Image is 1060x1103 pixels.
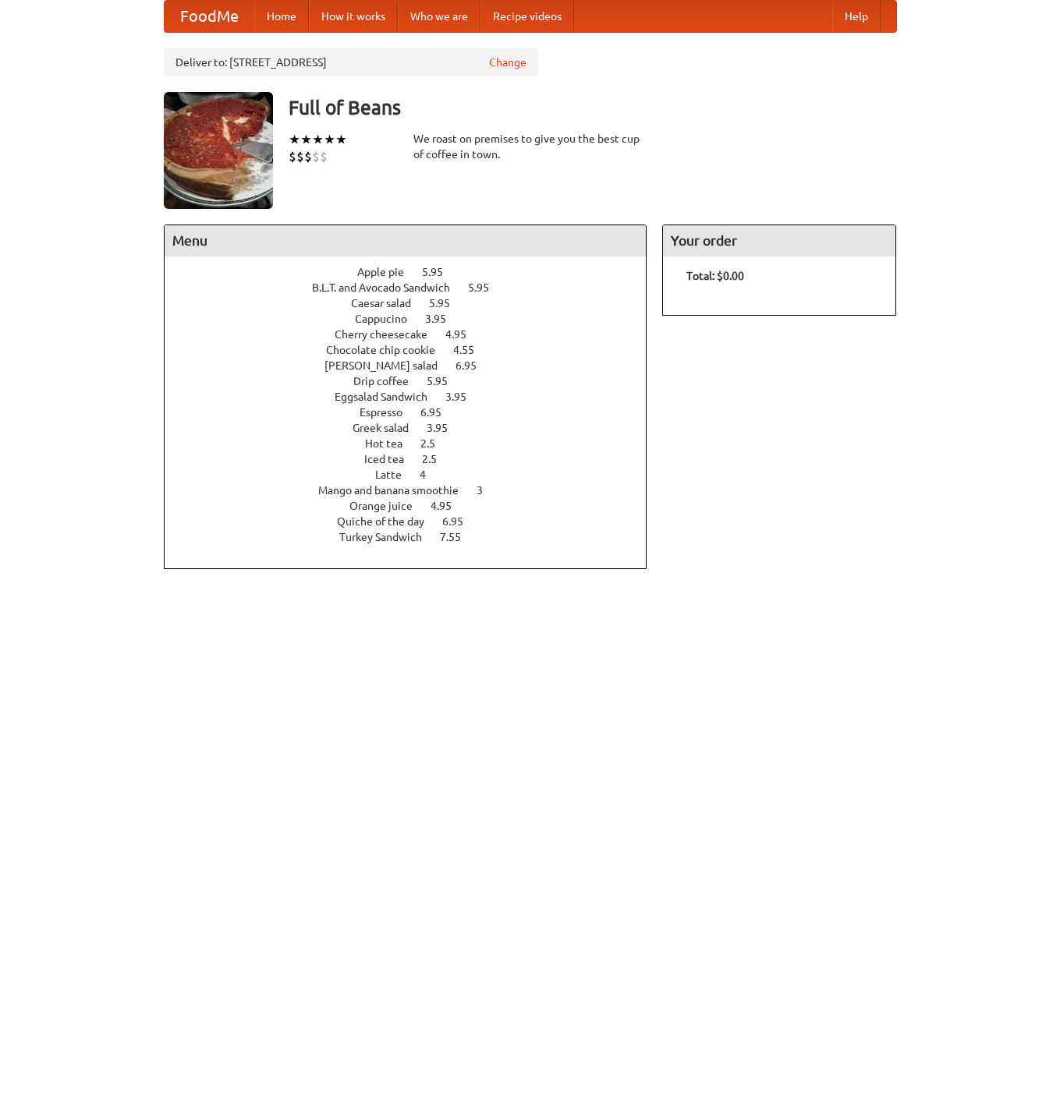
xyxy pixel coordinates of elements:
span: Cappucino [355,313,423,325]
h3: Full of Beans [289,92,897,123]
a: Hot tea 2.5 [365,437,464,450]
div: Deliver to: [STREET_ADDRESS] [164,48,538,76]
a: Quiche of the day 6.95 [337,515,492,528]
h4: Your order [663,225,895,256]
span: 5.95 [422,266,459,278]
a: B.L.T. and Avocado Sandwich 5.95 [312,281,518,294]
li: ★ [324,131,335,148]
span: 2.5 [420,437,451,450]
a: Latte 4 [375,468,455,481]
div: We roast on premises to give you the best cup of coffee in town. [413,131,647,162]
li: $ [320,148,328,165]
span: Eggsalad Sandwich [335,391,443,403]
span: 3.95 [425,313,462,325]
span: Greek salad [353,422,424,434]
li: $ [304,148,312,165]
a: [PERSON_NAME] salad 6.95 [324,359,505,372]
li: ★ [335,131,347,148]
a: Chocolate chip cookie 4.55 [326,344,503,356]
a: Change [489,55,526,70]
a: Greek salad 3.95 [353,422,477,434]
a: FoodMe [165,1,254,32]
a: Help [832,1,881,32]
li: ★ [300,131,312,148]
a: Espresso 6.95 [360,406,470,419]
a: Cherry cheesecake 4.95 [335,328,495,341]
span: Orange juice [349,500,428,512]
a: How it works [309,1,398,32]
a: Eggsalad Sandwich 3.95 [335,391,495,403]
a: Orange juice 4.95 [349,500,480,512]
li: ★ [289,131,300,148]
span: 5.95 [427,375,463,387]
span: Iced tea [364,453,420,465]
a: Apple pie 5.95 [357,266,472,278]
span: 4 [420,468,441,481]
a: Home [254,1,309,32]
span: Latte [375,468,417,481]
span: Drip coffee [353,375,424,387]
span: 4.55 [453,344,490,356]
span: 4.95 [431,500,467,512]
span: Chocolate chip cookie [326,344,451,356]
span: 4.95 [445,328,482,341]
a: Caesar salad 5.95 [351,297,479,309]
a: Iced tea 2.5 [364,453,466,465]
span: Turkey Sandwich [339,531,438,543]
img: angular.jpg [164,92,273,209]
a: Turkey Sandwich 7.55 [339,531,490,543]
span: 3.95 [445,391,482,403]
span: 6.95 [420,406,457,419]
span: Quiche of the day [337,515,440,528]
span: 6.95 [456,359,492,372]
span: Apple pie [357,266,420,278]
a: Cappucino 3.95 [355,313,475,325]
span: Espresso [360,406,418,419]
li: $ [296,148,304,165]
b: Total: $0.00 [686,270,744,282]
span: B.L.T. and Avocado Sandwich [312,281,466,294]
span: 3.95 [427,422,463,434]
li: $ [312,148,320,165]
span: 3 [477,484,498,497]
span: 5.95 [429,297,466,309]
span: Hot tea [365,437,418,450]
a: Recipe videos [480,1,574,32]
span: Cherry cheesecake [335,328,443,341]
li: ★ [312,131,324,148]
a: Who we are [398,1,480,32]
span: 7.55 [440,531,477,543]
span: [PERSON_NAME] salad [324,359,453,372]
span: Caesar salad [351,297,427,309]
a: Mango and banana smoothie 3 [318,484,512,497]
span: 2.5 [422,453,452,465]
span: Mango and banana smoothie [318,484,474,497]
span: 6.95 [442,515,479,528]
span: 5.95 [468,281,505,294]
a: Drip coffee 5.95 [353,375,477,387]
h4: Menu [165,225,647,256]
li: $ [289,148,296,165]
